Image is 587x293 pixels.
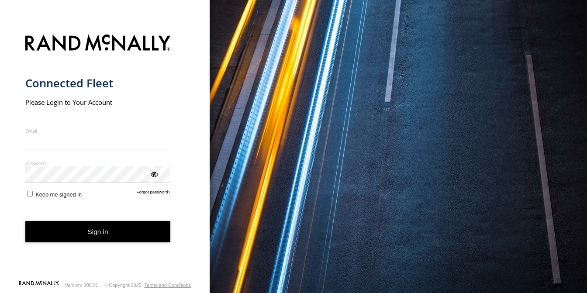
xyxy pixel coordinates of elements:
[137,190,171,198] a: Forgot password?
[19,281,59,290] a: Visit our Website
[25,29,185,280] form: main
[25,221,171,242] button: Sign in
[35,191,82,198] span: Keep me signed in
[104,283,191,288] div: © Copyright 2025 -
[27,191,33,196] input: Keep me signed in
[149,169,158,178] div: ViewPassword
[25,33,171,55] img: Rand McNally
[65,283,98,288] div: Version: 308.01
[25,160,171,166] label: Password
[25,128,171,134] label: Email
[145,283,191,288] a: Terms and Conditions
[25,98,171,107] h2: Please Login to Your Account
[25,76,171,90] h1: Connected Fleet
